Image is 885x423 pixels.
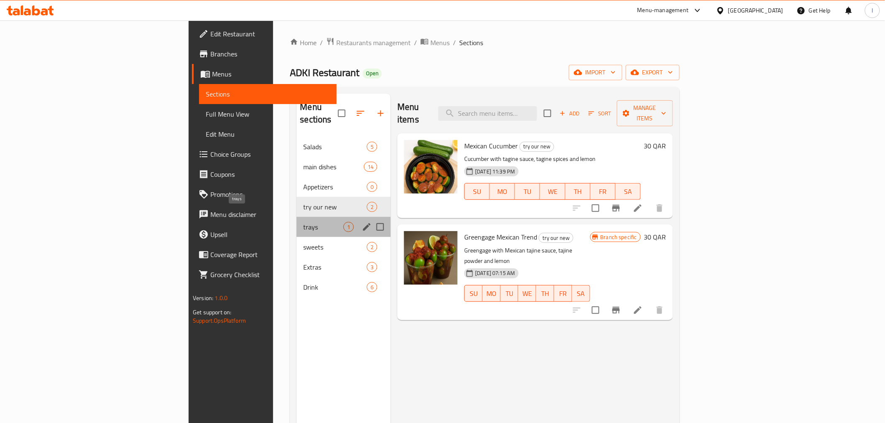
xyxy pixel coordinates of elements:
button: SU [464,183,490,200]
a: Grocery Checklist [192,265,336,285]
span: MO [493,186,512,198]
span: TH [569,186,587,198]
span: SA [576,288,587,300]
span: Branch specific [597,233,640,241]
a: Upsell [192,224,336,245]
h6: 30 QAR [644,231,666,243]
span: Menus [430,38,450,48]
span: Version: [193,293,213,303]
button: Sort [586,107,614,120]
span: Sort [588,109,611,118]
div: Appetizers0 [297,177,391,197]
a: Menus [420,37,450,48]
button: FR [554,285,572,302]
button: FR [591,183,616,200]
button: TH [565,183,591,200]
button: export [626,65,680,80]
img: Greengage Mexican Trend [404,231,458,285]
span: [DATE] 11:39 PM [472,168,518,176]
a: Full Menu View [199,104,336,124]
span: Edit Restaurant [210,29,330,39]
span: Greengage Mexican Trend [464,231,537,243]
span: 1 [344,223,353,231]
button: WE [540,183,565,200]
span: Add item [556,107,583,120]
div: try our new [519,142,554,152]
div: items [367,242,377,252]
span: 1.0.0 [215,293,228,303]
span: [DATE] 07:15 AM [472,269,518,277]
span: 6 [367,283,377,291]
div: try our new2 [297,197,391,217]
span: import [576,67,616,78]
a: Branches [192,44,336,64]
span: Grocery Checklist [210,270,330,280]
span: WE [522,288,533,300]
div: [GEOGRAPHIC_DATA] [728,6,783,15]
span: Promotions [210,189,330,199]
span: WE [543,186,562,198]
div: items [343,222,354,232]
a: Restaurants management [326,37,411,48]
span: Branches [210,49,330,59]
span: Manage items [624,103,666,124]
span: Select all sections [333,104,350,122]
div: sweets2 [297,237,391,257]
span: try our new [303,202,367,212]
span: Upsell [210,229,330,240]
a: Coupons [192,164,336,184]
span: try our new [520,142,554,151]
span: Coverage Report [210,250,330,260]
span: Edit Menu [206,129,330,139]
button: Branch-specific-item [606,198,626,218]
span: 14 [364,163,377,171]
span: I [872,6,873,15]
button: delete [650,198,670,218]
span: Select to update [587,301,604,319]
span: Choice Groups [210,149,330,159]
span: Mexican Cucumber [464,140,518,152]
div: trays1edit [297,217,391,237]
div: items [367,282,377,292]
span: 5 [367,143,377,151]
a: Edit Menu [199,124,336,144]
span: Select to update [587,199,604,217]
a: Promotions [192,184,336,204]
span: TU [518,186,537,198]
a: Support.OpsPlatform [193,315,246,326]
button: edit [361,221,373,233]
span: Sections [206,89,330,99]
a: Choice Groups [192,144,336,164]
div: Menu-management [637,5,689,15]
button: MO [490,183,515,200]
button: SA [572,285,590,302]
span: export [632,67,673,78]
p: Greengage with Mexican tajine sauce, tajine powder and lemon [464,245,590,266]
span: Sections [459,38,483,48]
span: Coupons [210,169,330,179]
img: Mexican Cucumber [404,140,458,194]
div: main dishes [303,162,364,172]
span: SU [468,288,479,300]
span: Salads [303,142,367,152]
button: Branch-specific-item [606,300,626,320]
div: Salads5 [297,137,391,157]
a: Sections [199,84,336,104]
nav: breadcrumb [290,37,679,48]
a: Edit Restaurant [192,24,336,44]
span: Get support on: [193,307,231,318]
button: TU [501,285,519,302]
div: items [367,142,377,152]
div: main dishes14 [297,157,391,177]
span: Drink [303,282,367,292]
button: SA [616,183,641,200]
div: try our new [539,233,573,243]
span: Add [558,109,581,118]
h6: 30 QAR [644,140,666,152]
span: trays [303,222,343,232]
li: / [414,38,417,48]
span: Appetizers [303,182,367,192]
